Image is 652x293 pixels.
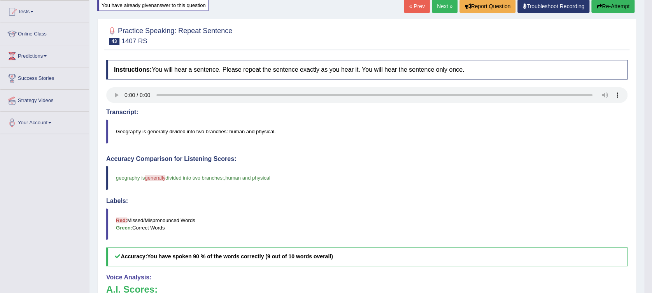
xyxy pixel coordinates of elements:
a: Predictions [0,45,89,65]
h4: Accuracy Comparison for Listening Scores: [106,155,627,162]
a: Your Account [0,112,89,131]
blockquote: Geography is generally divided into two branches: human and physical. [106,120,627,143]
span: divided into two branches [165,175,223,181]
span: generally [145,175,165,181]
h4: Voice Analysis: [106,274,627,281]
span: geography is [116,175,145,181]
h5: Accuracy: [106,247,627,266]
span: , [224,175,226,181]
h4: Transcript: [106,109,627,116]
b: Green: [116,225,132,231]
b: Instructions: [114,66,152,73]
h4: Labels: [106,198,627,205]
span: : [223,175,224,181]
a: Online Class [0,23,89,42]
span: human and physical [225,175,270,181]
a: Tests [0,1,89,20]
blockquote: Missed/Mispronounced Words Correct Words [106,208,627,240]
a: Success Stories [0,67,89,87]
b: Red: [116,217,127,223]
h2: Practice Speaking: Repeat Sentence [106,25,232,45]
b: You have spoken 90 % of the words correctly (9 out of 10 words overall) [147,253,333,259]
h4: You will hear a sentence. Please repeat the sentence exactly as you hear it. You will hear the se... [106,60,627,79]
a: Strategy Videos [0,90,89,109]
span: 43 [109,38,119,45]
small: 1407 RS [121,37,147,45]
